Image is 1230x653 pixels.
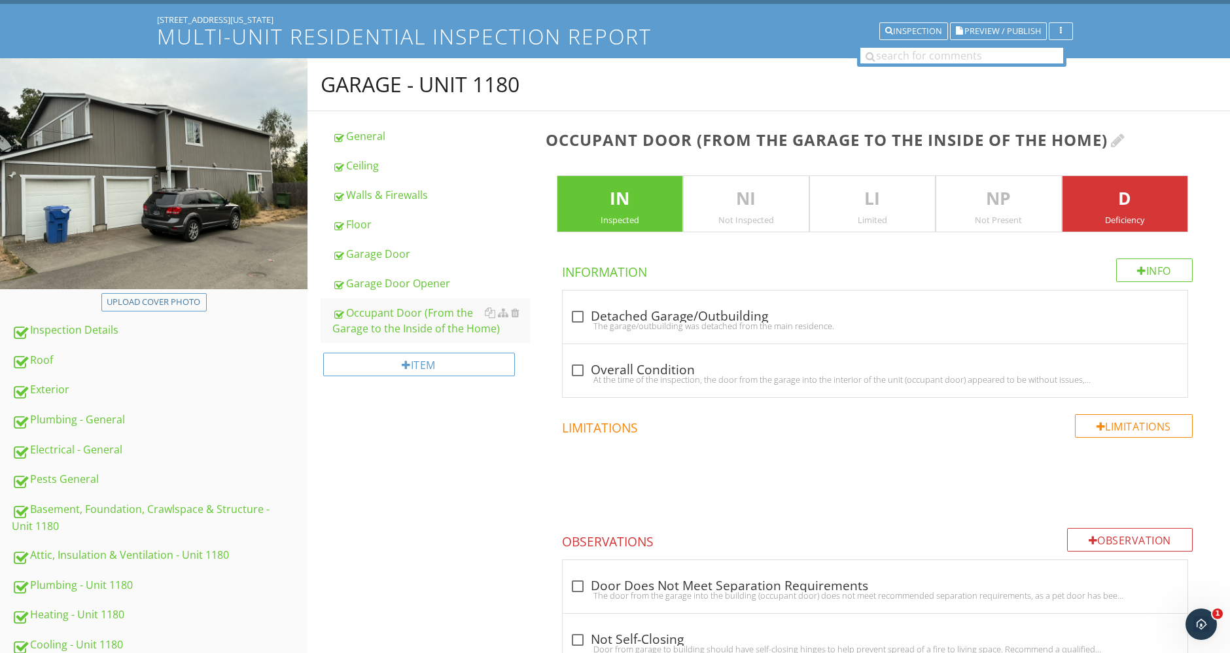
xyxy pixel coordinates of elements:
[107,296,201,309] div: Upload cover photo
[571,590,1180,601] div: The door from the garage into the building (occupant door) does not meet recommended separation r...
[12,547,307,564] div: Attic, Insulation & Ventilation - Unit 1180
[571,321,1180,331] div: The garage/outbuilding was detached from the main residence.
[12,471,307,488] div: Pests General
[936,186,1061,212] p: NP
[157,14,1073,25] div: [STREET_ADDRESS][US_STATE]
[546,131,1210,149] h3: Occupant Door (From the Garage to the Inside of the Home)
[12,322,307,339] div: Inspection Details
[12,501,307,534] div: Basement, Foundation, Crawlspace & Structure - Unit 1180
[1212,609,1223,619] span: 1
[332,305,531,336] div: Occupant Door (From the Garage to the Inside of the Home)
[1063,186,1187,212] p: D
[1116,258,1193,282] div: Info
[810,215,935,225] div: Limited
[684,186,809,212] p: NI
[332,217,531,232] div: Floor
[571,374,1180,385] div: At the time of the inspection, the door from the garage into the interior of the unit (occupant d...
[332,275,531,291] div: Garage Door Opener
[12,381,307,398] div: Exterior
[950,24,1047,36] a: Preview / Publish
[557,186,682,212] p: IN
[879,24,948,36] a: Inspection
[563,258,1193,281] h4: Information
[879,22,948,41] button: Inspection
[557,215,682,225] div: Inspected
[950,22,1047,41] button: Preview / Publish
[1186,609,1217,640] iframe: Intercom live chat
[1067,528,1193,552] div: Observation
[323,353,515,376] div: Item
[1075,414,1193,438] div: Limitations
[885,27,942,36] div: Inspection
[964,27,1041,35] span: Preview / Publish
[332,158,531,173] div: Ceiling
[860,48,1063,63] input: search for comments
[936,215,1061,225] div: Not Present
[12,577,307,594] div: Plumbing - Unit 1180
[563,414,1193,436] h4: Limitations
[321,71,519,97] div: Garage - Unit 1180
[12,352,307,369] div: Roof
[332,128,531,144] div: General
[12,607,307,624] div: Heating - Unit 1180
[157,25,1073,48] h1: Multi-Unit Residential Inspection Report
[563,528,1193,550] h4: Observations
[684,215,809,225] div: Not Inspected
[12,442,307,459] div: Electrical - General
[810,186,935,212] p: LI
[1063,215,1187,225] div: Deficiency
[12,412,307,429] div: Plumbing - General
[332,246,531,262] div: Garage Door
[101,293,207,311] button: Upload cover photo
[332,187,531,203] div: Walls & Firewalls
